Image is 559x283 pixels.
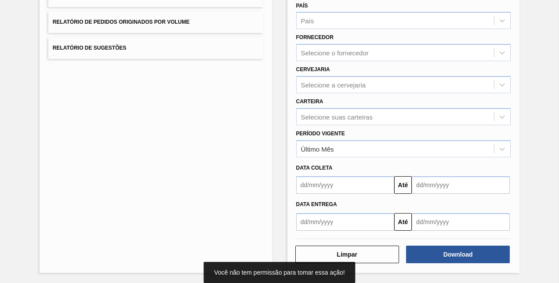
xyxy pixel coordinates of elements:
div: País [301,17,314,25]
input: dd/mm/yyyy [296,213,394,231]
label: Período Vigente [296,131,345,137]
input: dd/mm/yyyy [412,176,510,194]
span: Relatório de Pedidos Originados por Volume [53,19,190,25]
input: dd/mm/yyyy [296,176,394,194]
span: Data entrega [296,201,337,207]
div: Selecione o fornecedor [301,49,369,57]
span: Relatório de Sugestões [53,45,127,51]
span: Data coleta [296,165,333,171]
button: Até [394,176,412,194]
div: Selecione suas carteiras [301,113,373,120]
span: Você não tem permissão para tomar essa ação! [214,269,345,276]
button: Download [406,246,510,263]
div: Último Mês [301,145,334,152]
div: Selecione a cervejaria [301,81,366,88]
button: Limpar [295,246,399,263]
label: Fornecedor [296,34,334,40]
button: Relatório de Pedidos Originados por Volume [48,11,263,33]
label: País [296,3,308,9]
button: Até [394,213,412,231]
button: Relatório de Sugestões [48,37,263,59]
input: dd/mm/yyyy [412,213,510,231]
label: Cervejaria [296,66,330,73]
label: Carteira [296,98,323,105]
